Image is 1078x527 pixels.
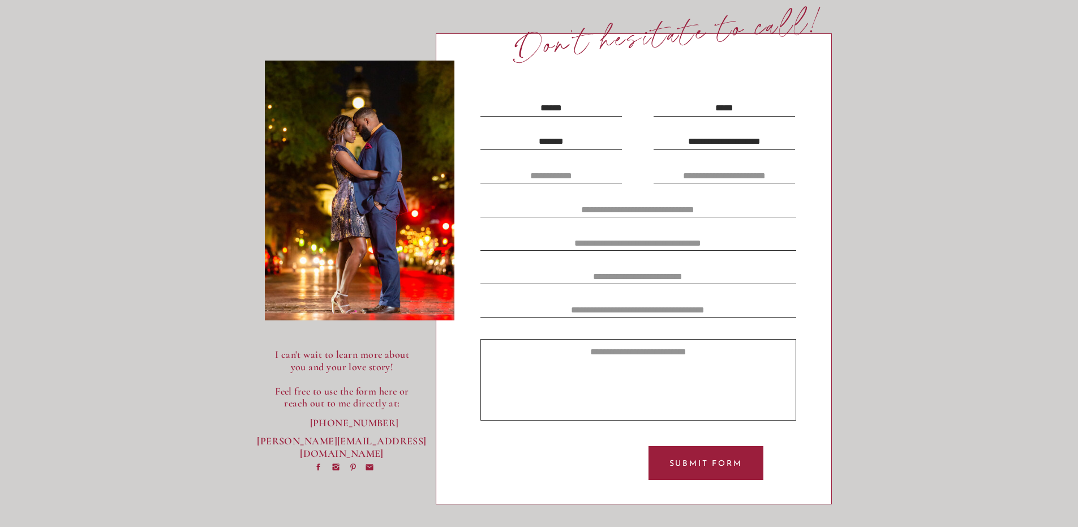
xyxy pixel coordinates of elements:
[267,349,418,410] p: I can't wait to learn more about you and your love story! Feel free to use the form here or reach...
[257,435,427,447] a: [PERSON_NAME][EMAIL_ADDRESS][DOMAIN_NAME]
[310,417,374,429] a: [PHONE_NUMBER]
[654,458,758,469] a: Submit Form
[512,5,826,65] p: Don't hesitate to call!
